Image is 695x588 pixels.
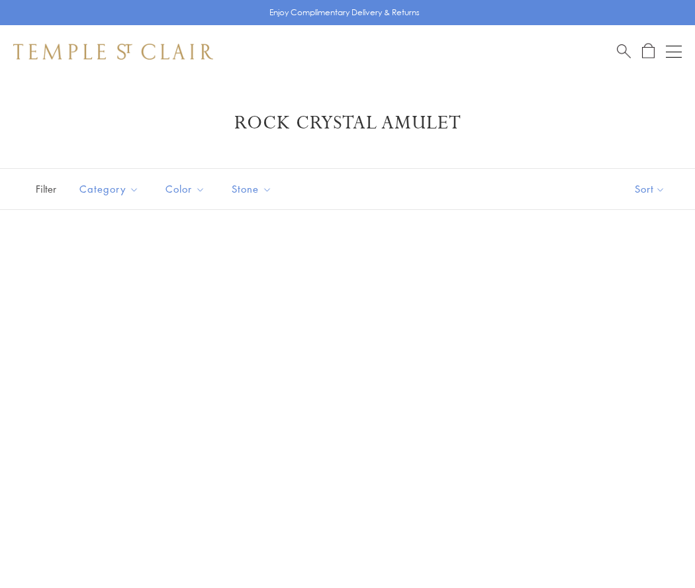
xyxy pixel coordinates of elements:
[159,181,215,197] span: Color
[13,44,213,60] img: Temple St. Clair
[33,111,662,135] h1: Rock Crystal Amulet
[156,174,215,204] button: Color
[642,43,655,60] a: Open Shopping Bag
[225,181,282,197] span: Stone
[617,43,631,60] a: Search
[222,174,282,204] button: Stone
[666,44,682,60] button: Open navigation
[605,169,695,209] button: Show sort by
[73,181,149,197] span: Category
[269,6,420,19] p: Enjoy Complimentary Delivery & Returns
[69,174,149,204] button: Category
